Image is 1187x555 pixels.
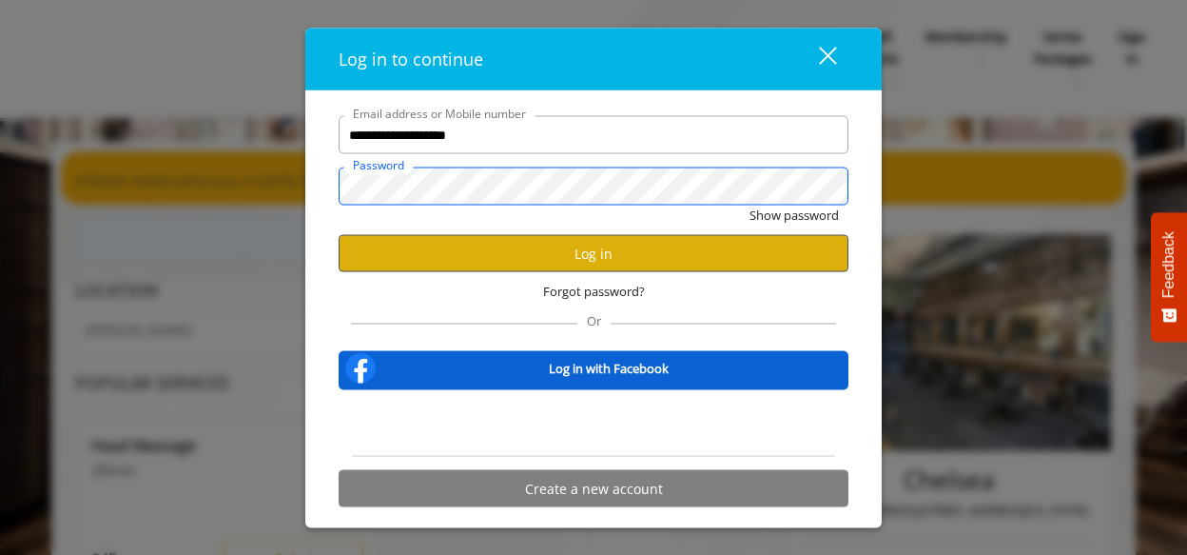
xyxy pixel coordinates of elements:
[543,282,645,302] span: Forgot password?
[343,156,414,174] label: Password
[577,312,611,329] span: Or
[549,358,669,378] b: Log in with Facebook
[339,470,848,507] button: Create a new account
[1151,212,1187,342] button: Feedback - Show survey
[339,235,848,272] button: Log in
[339,168,848,206] input: Password
[339,116,848,154] input: Email address or Mobile number
[749,206,839,226] button: Show password
[339,48,483,70] span: Log in to continue
[797,45,835,73] div: close dialog
[497,403,691,445] iframe: Sign in with Google Button
[1160,231,1177,298] span: Feedback
[343,105,535,123] label: Email address or Mobile number
[341,349,379,387] img: facebook-logo
[784,40,848,79] button: close dialog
